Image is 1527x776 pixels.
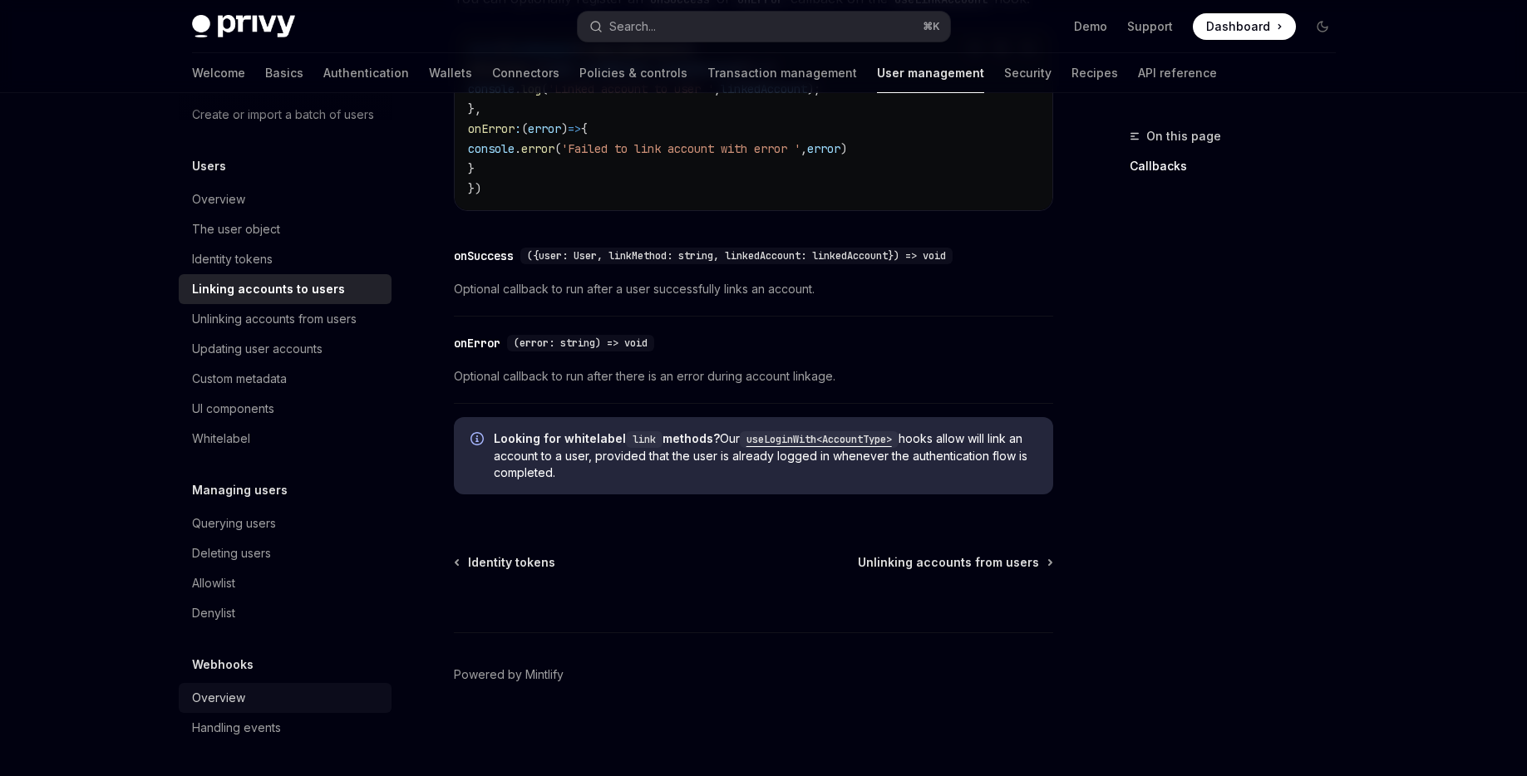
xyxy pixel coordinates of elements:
[578,12,950,42] button: Open search
[192,688,245,708] div: Overview
[454,666,564,683] a: Powered by Mintlify
[554,141,561,156] span: (
[1146,126,1221,146] span: On this page
[323,53,409,93] a: Authentication
[179,274,392,304] a: Linking accounts to users
[468,101,481,116] span: },
[1309,13,1336,40] button: Toggle dark mode
[192,15,295,38] img: dark logo
[1193,13,1296,40] a: Dashboard
[454,248,514,264] div: onSuccess
[800,141,807,156] span: ,
[179,394,392,424] a: UI components
[179,508,392,538] a: Querying users
[707,53,857,93] a: Transaction management
[454,335,500,351] div: onError
[858,554,1039,571] span: Unlinking accounts from users
[1206,18,1270,35] span: Dashboard
[740,431,899,445] a: useLoginWith<AccountType>
[807,141,840,156] span: error
[179,713,392,743] a: Handling events
[192,480,288,500] h5: Managing users
[192,156,226,176] h5: Users
[858,554,1052,571] a: Unlinking accounts from users
[192,339,323,359] div: Updating user accounts
[192,513,276,533] div: Querying users
[179,598,392,628] a: Denylist
[468,554,555,571] span: Identity tokens
[514,336,648,350] span: (error: string) => void
[456,554,555,571] a: Identity tokens
[579,53,687,93] a: Policies & controls
[192,573,235,593] div: Allowlist
[192,399,274,419] div: UI components
[468,121,515,136] span: onError
[494,431,720,445] strong: Looking for whitelabel methods?
[468,161,475,176] span: }
[192,655,254,675] h5: Webhooks
[492,53,559,93] a: Connectors
[179,184,392,214] a: Overview
[561,121,568,136] span: )
[1138,53,1217,93] a: API reference
[192,189,245,209] div: Overview
[568,121,581,136] span: =>
[192,369,287,389] div: Custom metadata
[179,683,392,713] a: Overview
[192,429,250,449] div: Whitelabel
[923,20,940,33] span: ⌘ K
[740,431,899,448] code: useLoginWith<AccountType>
[192,249,273,269] div: Identity tokens
[840,141,847,156] span: )
[527,249,946,263] span: ({user: User, linkMethod: string, linkedAccount: linkedAccount}) => void
[179,244,392,274] a: Identity tokens
[192,279,345,299] div: Linking accounts to users
[1074,18,1107,35] a: Demo
[179,214,392,244] a: The user object
[179,568,392,598] a: Allowlist
[470,432,487,449] svg: Info
[521,141,554,156] span: error
[192,219,280,239] div: The user object
[1127,18,1173,35] a: Support
[494,430,1037,481] span: Our hooks allow will link an account to a user, provided that the user is already logged in whene...
[179,424,392,454] a: Whitelabel
[1071,53,1118,93] a: Recipes
[528,121,561,136] span: error
[179,538,392,568] a: Deleting users
[179,364,392,394] a: Custom metadata
[192,603,235,623] div: Denylist
[877,53,984,93] a: User management
[454,366,1053,386] span: Optional callback to run after there is an error during account linkage.
[515,141,521,156] span: .
[179,334,392,364] a: Updating user accounts
[626,431,663,448] code: link
[192,718,281,738] div: Handling events
[179,304,392,334] a: Unlinking accounts from users
[192,53,245,93] a: Welcome
[265,53,303,93] a: Basics
[192,309,357,329] div: Unlinking accounts from users
[468,141,515,156] span: console
[1004,53,1052,93] a: Security
[515,121,521,136] span: :
[454,279,1053,299] span: Optional callback to run after a user successfully links an account.
[521,121,528,136] span: (
[468,181,481,196] span: })
[581,121,588,136] span: {
[192,543,271,563] div: Deleting users
[561,141,800,156] span: 'Failed to link account with error '
[1130,153,1349,179] a: Callbacks
[429,53,472,93] a: Wallets
[609,17,656,37] div: Search...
